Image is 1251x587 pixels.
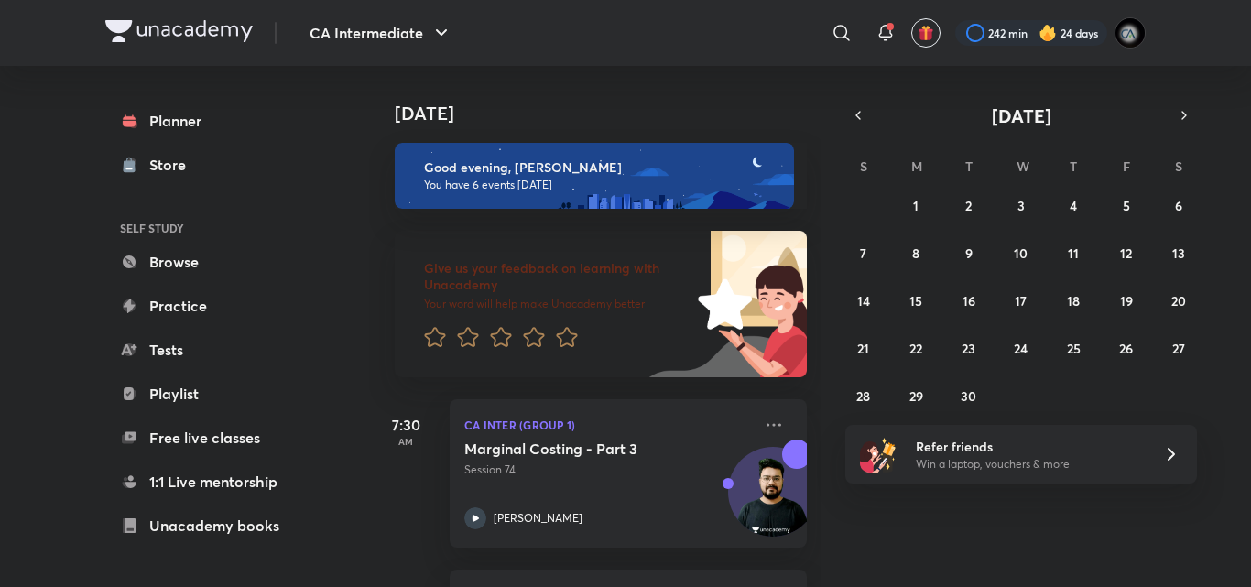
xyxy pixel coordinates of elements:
[901,190,930,220] button: September 1, 2025
[909,292,922,310] abbr: September 15, 2025
[105,375,318,412] a: Playlist
[992,103,1051,128] span: [DATE]
[1006,190,1036,220] button: September 3, 2025
[849,333,878,363] button: September 21, 2025
[901,381,930,410] button: September 29, 2025
[1059,333,1088,363] button: September 25, 2025
[901,238,930,267] button: September 8, 2025
[1171,292,1186,310] abbr: September 20, 2025
[1123,158,1130,175] abbr: Friday
[494,510,582,527] p: [PERSON_NAME]
[849,238,878,267] button: September 7, 2025
[1119,340,1133,357] abbr: September 26, 2025
[911,158,922,175] abbr: Monday
[1067,340,1081,357] abbr: September 25, 2025
[105,244,318,280] a: Browse
[911,18,941,48] button: avatar
[105,147,318,183] a: Store
[1164,238,1193,267] button: September 13, 2025
[1172,340,1185,357] abbr: September 27, 2025
[464,414,752,436] p: CA Inter (Group 1)
[1006,286,1036,315] button: September 17, 2025
[860,436,897,473] img: referral
[1175,197,1182,214] abbr: September 6, 2025
[1006,238,1036,267] button: September 10, 2025
[424,159,778,176] h6: Good evening, [PERSON_NAME]
[860,158,867,175] abbr: Sunday
[1112,333,1141,363] button: September 26, 2025
[1112,190,1141,220] button: September 5, 2025
[954,381,984,410] button: September 30, 2025
[1059,238,1088,267] button: September 11, 2025
[105,507,318,544] a: Unacademy books
[965,197,972,214] abbr: September 2, 2025
[369,414,442,436] h5: 7:30
[1164,333,1193,363] button: September 27, 2025
[105,419,318,456] a: Free live classes
[464,440,692,458] h5: Marginal Costing - Part 3
[105,20,253,47] a: Company Logo
[369,436,442,447] p: AM
[1014,245,1028,262] abbr: September 10, 2025
[871,103,1171,128] button: [DATE]
[149,154,197,176] div: Store
[636,231,807,377] img: feedback_image
[965,245,973,262] abbr: September 9, 2025
[395,103,825,125] h4: [DATE]
[1014,340,1028,357] abbr: September 24, 2025
[1006,333,1036,363] button: September 24, 2025
[857,292,870,310] abbr: September 14, 2025
[1112,286,1141,315] button: September 19, 2025
[860,245,866,262] abbr: September 7, 2025
[1175,158,1182,175] abbr: Saturday
[962,340,975,357] abbr: September 23, 2025
[954,286,984,315] button: September 16, 2025
[729,457,817,545] img: Avatar
[901,286,930,315] button: September 15, 2025
[424,178,778,192] p: You have 6 events [DATE]
[954,190,984,220] button: September 2, 2025
[963,292,975,310] abbr: September 16, 2025
[464,462,752,478] p: Session 74
[105,212,318,244] h6: SELF STUDY
[1015,292,1027,310] abbr: September 17, 2025
[1164,286,1193,315] button: September 20, 2025
[909,340,922,357] abbr: September 22, 2025
[1039,24,1057,42] img: streak
[1164,190,1193,220] button: September 6, 2025
[1017,197,1025,214] abbr: September 3, 2025
[913,197,919,214] abbr: September 1, 2025
[1070,158,1077,175] abbr: Thursday
[1059,190,1088,220] button: September 4, 2025
[849,381,878,410] button: September 28, 2025
[424,297,691,311] p: Your word will help make Unacademy better
[901,333,930,363] button: September 22, 2025
[1068,245,1079,262] abbr: September 11, 2025
[856,387,870,405] abbr: September 28, 2025
[918,25,934,41] img: avatar
[1070,197,1077,214] abbr: September 4, 2025
[1059,286,1088,315] button: September 18, 2025
[395,143,794,209] img: evening
[105,20,253,42] img: Company Logo
[1017,158,1029,175] abbr: Wednesday
[1067,292,1080,310] abbr: September 18, 2025
[954,333,984,363] button: September 23, 2025
[965,158,973,175] abbr: Tuesday
[916,456,1141,473] p: Win a laptop, vouchers & more
[1120,245,1132,262] abbr: September 12, 2025
[961,387,976,405] abbr: September 30, 2025
[105,463,318,500] a: 1:1 Live mentorship
[1115,17,1146,49] img: poojita Agrawal
[909,387,923,405] abbr: September 29, 2025
[105,103,318,139] a: Planner
[954,238,984,267] button: September 9, 2025
[1172,245,1185,262] abbr: September 13, 2025
[916,437,1141,456] h6: Refer friends
[105,288,318,324] a: Practice
[105,332,318,368] a: Tests
[849,286,878,315] button: September 14, 2025
[1120,292,1133,310] abbr: September 19, 2025
[424,260,691,293] h6: Give us your feedback on learning with Unacademy
[912,245,919,262] abbr: September 8, 2025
